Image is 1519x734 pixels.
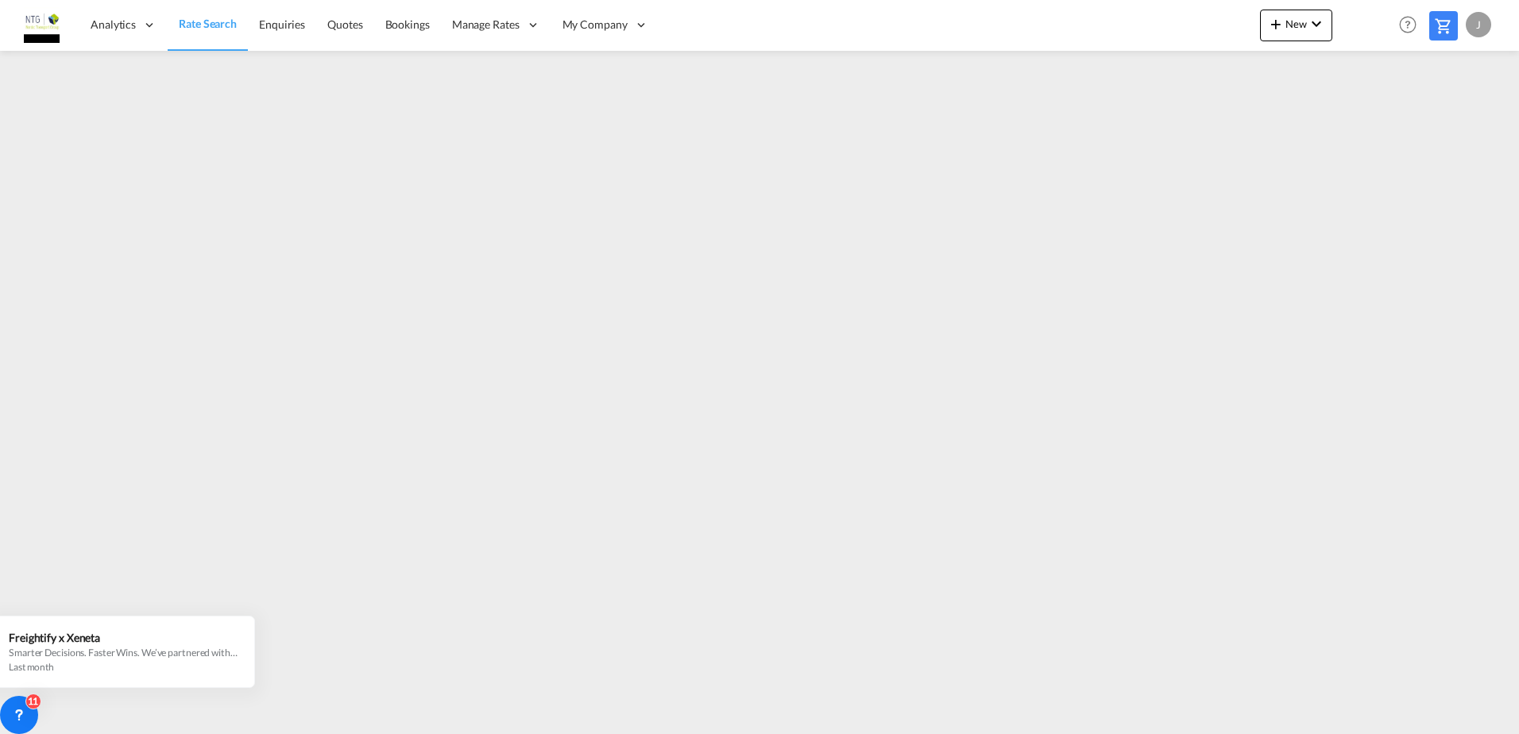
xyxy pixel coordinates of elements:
[385,17,430,31] span: Bookings
[1266,17,1326,30] span: New
[1260,10,1332,41] button: icon-plus 400-fgNewicon-chevron-down
[24,7,60,43] img: b7b96920c17411eca9de8ddf9a75f21b.JPG
[259,17,305,31] span: Enquiries
[1466,12,1491,37] div: J
[1394,11,1429,40] div: Help
[179,17,237,30] span: Rate Search
[91,17,136,33] span: Analytics
[562,17,628,33] span: My Company
[1266,14,1285,33] md-icon: icon-plus 400-fg
[327,17,362,31] span: Quotes
[12,651,68,710] iframe: Chat
[1307,14,1326,33] md-icon: icon-chevron-down
[452,17,520,33] span: Manage Rates
[1394,11,1421,38] span: Help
